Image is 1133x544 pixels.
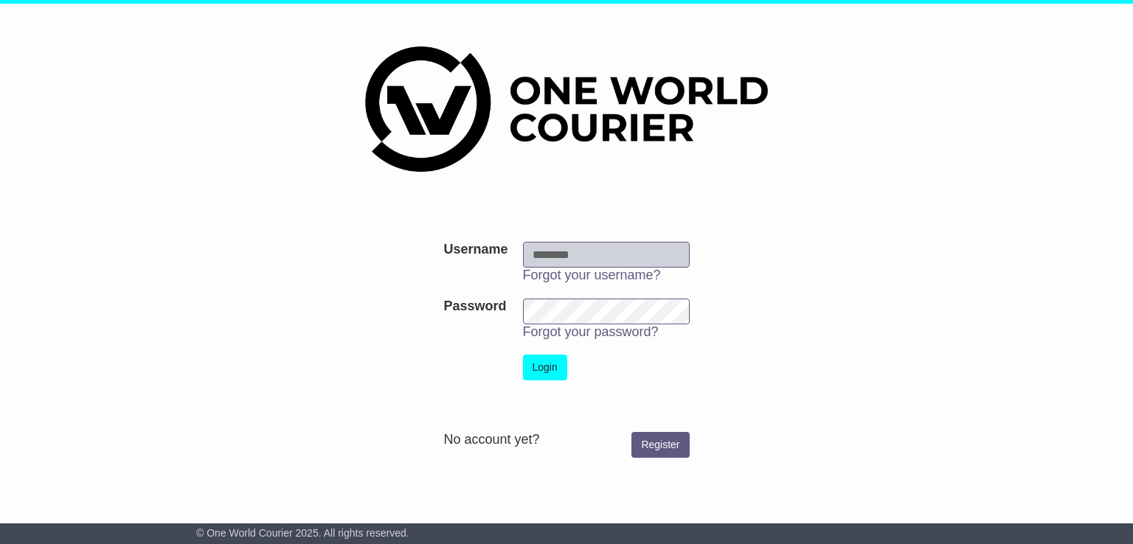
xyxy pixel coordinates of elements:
[631,432,689,458] a: Register
[523,268,661,282] a: Forgot your username?
[523,355,567,380] button: Login
[443,299,506,315] label: Password
[196,527,409,539] span: © One World Courier 2025. All rights reserved.
[365,46,768,172] img: One World
[443,242,507,258] label: Username
[523,324,659,339] a: Forgot your password?
[443,432,689,448] div: No account yet?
